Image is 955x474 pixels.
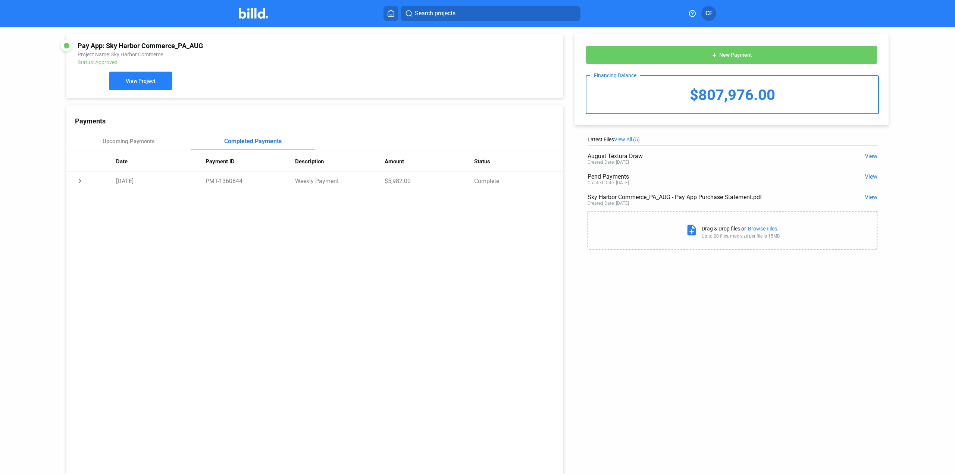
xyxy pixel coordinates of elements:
button: View Project [109,72,172,90]
mat-icon: note_add [685,224,698,236]
img: Billd Company Logo [239,8,268,19]
button: Search projects [401,6,580,21]
div: Drag & Drop files or [702,226,746,232]
td: [DATE] [116,172,206,190]
td: PMT-1360844 [206,172,295,190]
mat-icon: add [711,52,717,58]
div: Sky Harbor Commerce_PA_AUG - Pay App Purchase Statement.pdf [588,194,819,201]
th: Payment ID [206,151,295,172]
div: Completed Payments [224,138,282,145]
td: Complete [474,172,564,190]
th: Amount [385,151,474,172]
div: Created Date: [DATE] [588,201,629,206]
div: Created Date: [DATE] [588,160,629,165]
div: Pend Payments [588,173,819,180]
div: Project Name: Sky Harbor Commerce [78,51,457,57]
span: View All (5) [614,136,640,142]
td: $5,982.00 [385,172,474,190]
span: Search projects [415,9,455,18]
th: Date [116,151,206,172]
div: Status: Approved [78,59,457,65]
span: View Project [126,78,156,84]
div: $807,976.00 [586,76,878,113]
div: Upcoming Payments [103,138,155,145]
span: New Payment [719,52,752,58]
th: Status [474,151,564,172]
button: New Payment [586,45,877,64]
div: Payments [75,117,563,125]
td: Weekly Payment [295,172,385,190]
div: Pay App: Sky Harbor Commerce_PA_AUG [78,42,457,50]
div: Created Date: [DATE] [588,180,629,185]
div: Financing Balance [590,72,640,78]
button: CF [701,6,716,21]
div: August Textura Draw [588,153,819,160]
div: Up to 20 files, max size per file is 15MB [702,233,780,239]
div: Latest Files [588,136,877,142]
span: View [865,194,877,201]
div: Browse Files. [748,226,779,232]
span: CF [705,9,713,18]
span: View [865,173,877,180]
span: View [865,153,877,160]
th: Description [295,151,385,172]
